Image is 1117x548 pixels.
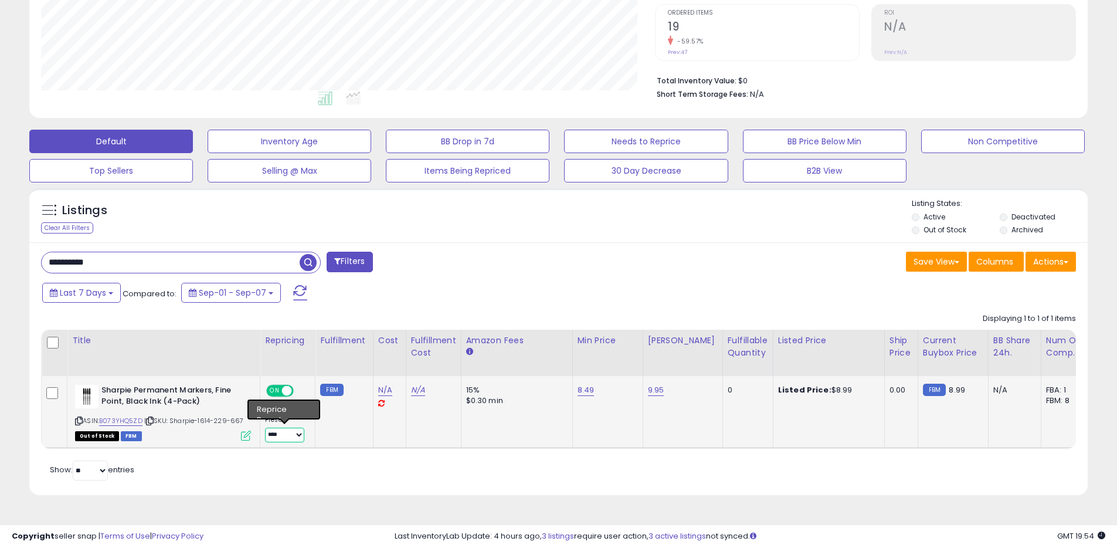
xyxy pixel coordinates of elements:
[542,530,574,542] a: 3 listings
[29,159,193,182] button: Top Sellers
[411,384,425,396] a: N/A
[320,384,343,396] small: FBM
[75,431,119,441] span: All listings that are currently out of stock and unavailable for purchase on Amazon
[411,334,456,359] div: Fulfillment Cost
[649,530,706,542] a: 3 active listings
[378,334,401,347] div: Cost
[564,130,728,153] button: Needs to Reprice
[378,384,392,396] a: N/A
[668,20,859,36] h2: 19
[924,225,966,235] label: Out of Stock
[208,159,371,182] button: Selling @ Max
[181,283,281,303] button: Sep-01 - Sep-07
[42,283,121,303] button: Last 7 Days
[889,334,913,359] div: Ship Price
[906,252,967,272] button: Save View
[923,384,946,396] small: FBM
[265,334,310,347] div: Repricing
[778,385,875,395] div: $8.99
[564,159,728,182] button: 30 Day Decrease
[969,252,1024,272] button: Columns
[395,531,1105,542] div: Last InventoryLab Update: 4 hours ago, require user action, not synced.
[466,385,563,395] div: 15%
[648,384,664,396] a: 9.95
[1046,385,1085,395] div: FBA: 1
[466,395,563,406] div: $0.30 min
[41,222,93,234] div: Clear All Filters
[466,347,473,357] small: Amazon Fees.
[1026,252,1076,272] button: Actions
[144,416,244,425] span: | SKU: Sharpie-1614-229-667
[923,334,983,359] div: Current Buybox Price
[320,334,368,347] div: Fulfillment
[123,288,176,299] span: Compared to:
[884,20,1075,36] h2: N/A
[12,530,55,542] strong: Copyright
[728,385,764,395] div: 0
[292,386,311,396] span: OFF
[884,49,907,56] small: Prev: N/A
[924,212,945,222] label: Active
[1046,395,1085,406] div: FBM: 8
[993,334,1036,359] div: BB Share 24h.
[976,256,1013,268] span: Columns
[657,73,1067,87] li: $0
[657,89,748,99] b: Short Term Storage Fees:
[648,334,718,347] div: [PERSON_NAME]
[267,386,282,396] span: ON
[12,531,203,542] div: seller snap | |
[1046,334,1089,359] div: Num of Comp.
[728,334,768,359] div: Fulfillable Quantity
[50,464,134,475] span: Show: entries
[743,159,906,182] button: B2B View
[75,385,99,408] img: 415nRfh9jQL._SL40_.jpg
[983,313,1076,324] div: Displaying 1 to 1 of 1 items
[578,334,638,347] div: Min Price
[778,334,880,347] div: Listed Price
[1011,212,1055,222] label: Deactivated
[993,385,1032,395] div: N/A
[743,130,906,153] button: BB Price Below Min
[750,89,764,100] span: N/A
[121,431,142,441] span: FBM
[386,130,549,153] button: BB Drop in 7d
[668,49,687,56] small: Prev: 47
[327,252,372,272] button: Filters
[152,530,203,542] a: Privacy Policy
[29,130,193,153] button: Default
[1057,530,1105,542] span: 2025-09-15 19:54 GMT
[673,37,704,46] small: -59.57%
[912,198,1088,209] p: Listing States:
[208,130,371,153] button: Inventory Age
[60,287,106,299] span: Last 7 Days
[949,384,965,395] span: 8.99
[889,385,909,395] div: 0.00
[265,403,306,414] div: Amazon AI
[884,10,1075,16] span: ROI
[1011,225,1043,235] label: Archived
[265,416,306,442] div: Preset:
[101,385,244,410] b: Sharpie Permanent Markers, Fine Point, Black Ink (4-Pack)
[466,334,568,347] div: Amazon Fees
[62,202,107,219] h5: Listings
[578,384,595,396] a: 8.49
[100,530,150,542] a: Terms of Use
[386,159,549,182] button: Items Being Repriced
[668,10,859,16] span: Ordered Items
[657,76,736,86] b: Total Inventory Value:
[921,130,1085,153] button: Non Competitive
[778,384,831,395] b: Listed Price:
[75,385,251,439] div: ASIN:
[72,334,255,347] div: Title
[199,287,266,299] span: Sep-01 - Sep-07
[99,416,142,426] a: B073YHQ5ZD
